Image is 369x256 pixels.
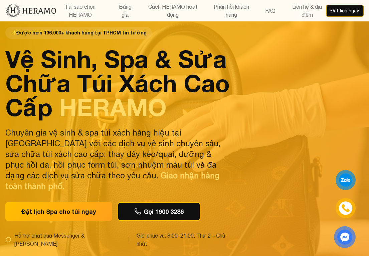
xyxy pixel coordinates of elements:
button: Bảng giá [115,2,136,19]
button: Liên hệ & địa điểm [288,2,326,19]
span: star [11,29,16,36]
span: Giờ phục vụ: 8:00–21:00, Thứ 2 – Chủ nhật [137,232,230,248]
button: Phản hồi khách hàng [210,2,252,19]
a: phone-icon [336,199,355,218]
button: Đặt lịch ngay [326,5,364,17]
img: new-logo.3f60348b.png [5,4,56,18]
p: Chuyên gia vệ sinh & spa túi xách hàng hiệu tại [GEOGRAPHIC_DATA] với các dịch vụ vệ sinh chuyên ... [5,127,230,191]
button: Tại sao chọn HERAMO [56,2,104,19]
button: Cách HERAMO hoạt động [146,2,200,19]
span: Được hơn 136.000+ khách hàng tại TP.HCM tin tưởng [5,27,152,39]
h1: Vệ Sinh, Spa & Sửa Chữa Túi Xách Cao Cấp [5,47,230,119]
span: Hỗ trợ chat qua Messenger & [PERSON_NAME] [14,232,121,248]
button: Gọi 1900 3286 [118,202,200,221]
button: Đặt lịch Spa cho túi ngay [5,202,112,221]
button: FAQ [263,6,278,15]
span: HERAMO [59,93,167,121]
img: phone-icon [341,203,350,212]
